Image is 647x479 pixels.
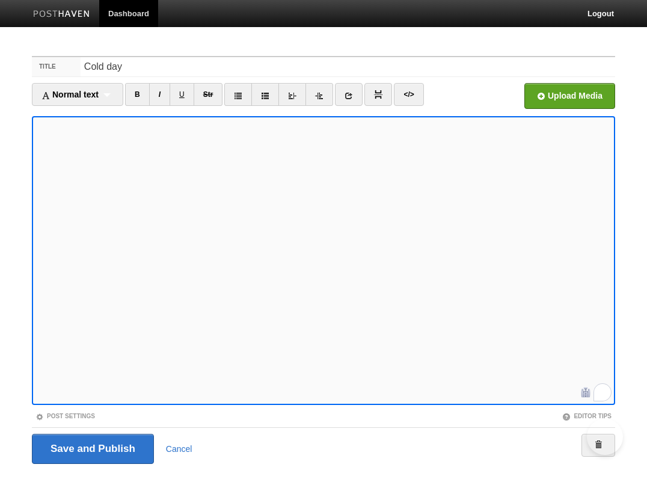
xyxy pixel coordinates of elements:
input: Save and Publish [32,434,154,464]
img: pagebreak-icon.png [374,90,382,99]
a: I [149,83,170,106]
a: Editor Tips [562,413,612,419]
a: Str [194,83,223,106]
a: Post Settings [35,413,95,419]
a: </> [394,83,423,106]
label: Title [32,57,81,76]
span: Normal text [41,90,99,99]
a: B [125,83,150,106]
del: Str [203,90,213,99]
a: U [170,83,194,106]
iframe: Help Scout Beacon - Open [587,419,623,455]
a: Cancel [166,444,192,454]
img: Posthaven-bar [33,10,90,19]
